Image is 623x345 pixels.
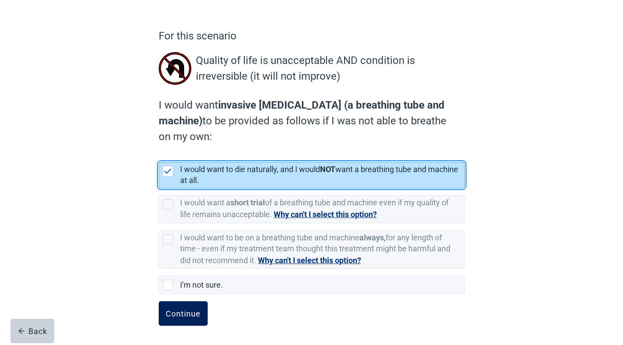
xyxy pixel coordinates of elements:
[159,230,465,269] div: [object Object], checkbox, not selected, cannot be selected due to conflict
[258,254,361,267] button: [object Object], checkbox, not selected, cannot be selected due to conflict
[159,99,445,127] strong: invasive [MEDICAL_DATA] (a breathing tube and machine)
[159,52,196,85] img: irreversible-DyUGXaAB.svg
[18,327,25,334] span: arrow-left
[180,165,458,185] label: I would want to die naturally, and I would want a breathing tube and machine at all.
[196,53,460,84] p: Quality of life is unacceptable AND condition is irreversible (it will not improve)
[159,195,465,223] div: [object Object], checkbox, not selected, cannot be selected due to conflict
[274,208,377,221] button: [object Object], checkbox, not selected, cannot be selected due to conflict
[320,165,335,174] strong: NOT
[230,198,265,207] strong: short trial
[18,327,47,335] div: Back
[10,319,54,343] button: arrow-leftBack
[166,309,201,318] div: Continue
[180,198,449,219] label: I would want a of a breathing tube and machine even if my quality of life remains unacceptable.
[180,280,223,289] label: I'm not sure.
[159,97,460,144] label: I would want to be provided as follows if I was not able to breathe on my own:
[359,233,386,242] strong: always,
[159,301,208,326] button: Continue
[180,233,450,265] label: I would want to be on a breathing tube and machine for any length of time - even if my treatment ...
[159,162,465,188] div: [object Object], checkbox, selected
[159,28,465,44] p: For this scenario
[159,276,465,294] div: I'm not sure., checkbox, not selected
